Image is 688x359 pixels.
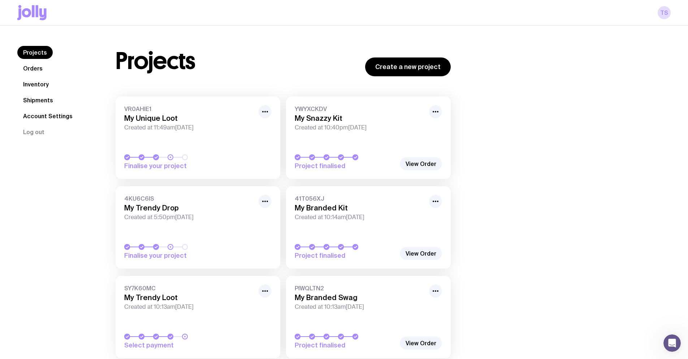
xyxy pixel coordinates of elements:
h3: My Trendy Loot [124,293,254,302]
a: 41T056XJMy Branded KitCreated at 10:14am[DATE]Project finalised [286,186,451,269]
span: Finalise your project [124,162,225,170]
a: Projects [17,46,53,59]
span: Created at 5:50pm[DATE] [124,214,254,221]
a: YWYXCKDVMy Snazzy KitCreated at 10:40pm[DATE]Project finalised [286,97,451,179]
a: Account Settings [17,110,78,123]
span: VR0AHIE1 [124,105,254,112]
span: Project finalised [295,162,396,170]
a: Create a new project [365,57,451,76]
span: Created at 11:49am[DATE] [124,124,254,131]
span: Created at 10:14am[DATE] [295,214,425,221]
span: PIWQLTN2 [295,285,425,292]
a: Inventory [17,78,55,91]
span: 41T056XJ [295,195,425,202]
span: Project finalised [295,341,396,350]
span: Finalise your project [124,251,225,260]
a: View Order [400,337,442,350]
span: 4KU6C6IS [124,195,254,202]
span: Select payment [124,341,225,350]
span: Created at 10:40pm[DATE] [295,124,425,131]
h1: Projects [116,50,195,73]
iframe: Intercom live chat [663,334,681,352]
h3: My Branded Kit [295,204,425,212]
button: Log out [17,125,50,138]
span: Created at 10:13am[DATE] [124,303,254,311]
a: PIWQLTN2My Branded SwagCreated at 10:13am[DATE]Project finalised [286,276,451,358]
a: View Order [400,247,442,260]
a: View Order [400,157,442,170]
a: Orders [17,62,48,75]
h3: My Snazzy Kit [295,114,425,123]
span: Created at 10:13am[DATE] [295,303,425,311]
h3: My Branded Swag [295,293,425,302]
span: SY7K60MC [124,285,254,292]
h3: My Unique Loot [124,114,254,123]
a: SY7K60MCMy Trendy LootCreated at 10:13am[DATE]Select payment [116,276,280,358]
a: 4KU6C6ISMy Trendy DropCreated at 5:50pm[DATE]Finalise your project [116,186,280,269]
a: TS [658,6,671,19]
h3: My Trendy Drop [124,204,254,212]
span: YWYXCKDV [295,105,425,112]
a: Shipments [17,94,59,107]
span: Project finalised [295,251,396,260]
a: VR0AHIE1My Unique LootCreated at 11:49am[DATE]Finalise your project [116,97,280,179]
